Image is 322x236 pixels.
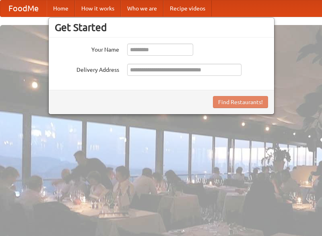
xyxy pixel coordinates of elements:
a: How it works [75,0,121,17]
a: Recipe videos [163,0,212,17]
button: Find Restaurants! [213,96,268,108]
a: Home [47,0,75,17]
h3: Get Started [55,21,268,33]
a: FoodMe [0,0,47,17]
a: Who we are [121,0,163,17]
label: Delivery Address [55,64,119,74]
label: Your Name [55,44,119,54]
